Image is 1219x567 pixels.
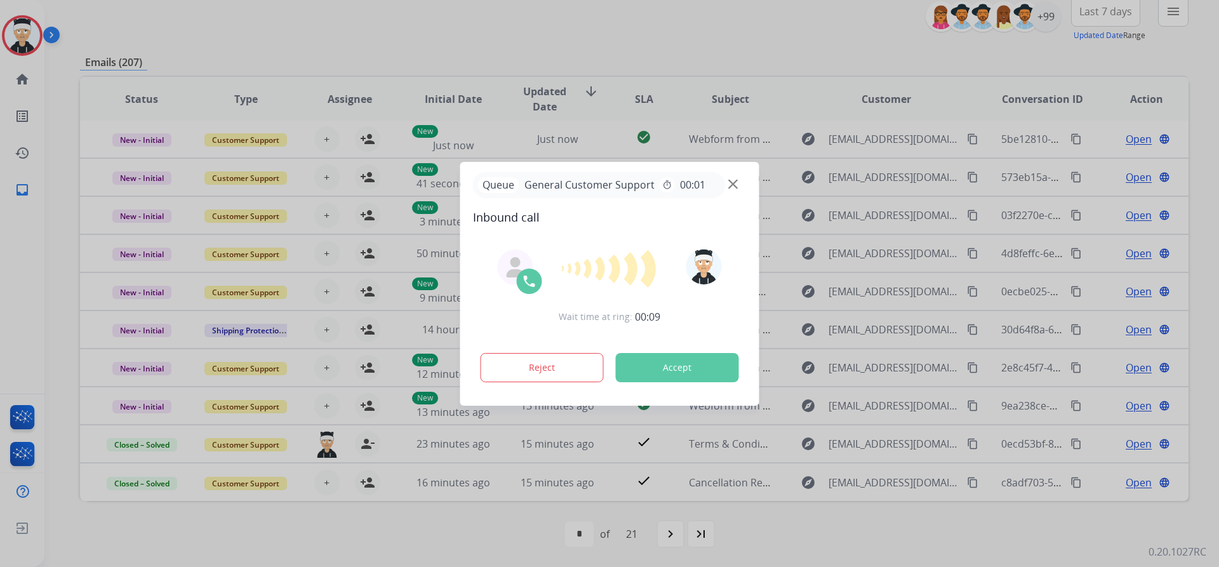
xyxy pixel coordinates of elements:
[680,177,705,192] span: 00:01
[662,180,672,190] mat-icon: timer
[728,179,738,189] img: close-button
[616,353,739,382] button: Accept
[635,309,660,324] span: 00:09
[473,208,747,226] span: Inbound call
[481,353,604,382] button: Reject
[519,177,660,192] span: General Customer Support
[522,274,537,289] img: call-icon
[1149,544,1206,559] p: 0.20.1027RC
[478,177,519,193] p: Queue
[505,257,526,277] img: agent-avatar
[559,310,632,323] span: Wait time at ring:
[686,249,721,284] img: avatar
